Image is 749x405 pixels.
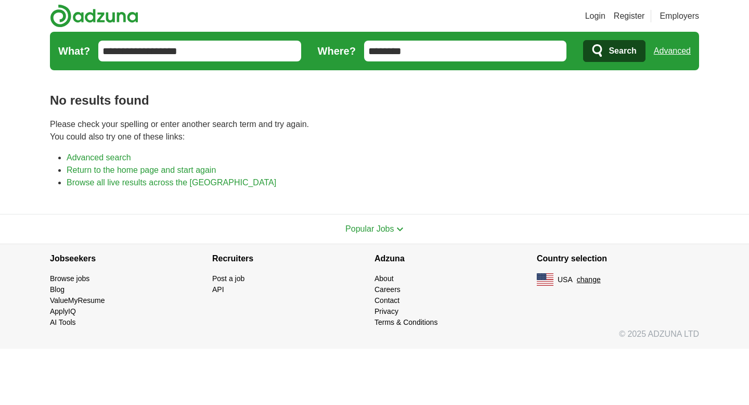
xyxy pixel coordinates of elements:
[42,328,707,349] div: © 2025 ADZUNA LTD
[654,41,691,61] a: Advanced
[212,285,224,294] a: API
[609,41,636,61] span: Search
[50,285,64,294] a: Blog
[585,10,605,22] a: Login
[58,43,90,59] label: What?
[212,274,244,283] a: Post a job
[50,91,699,110] h1: No results found
[374,285,401,294] a: Careers
[50,118,699,143] p: Please check your spelling or enter another search term and try again. You could also try one of ...
[374,307,398,315] a: Privacy
[537,273,553,286] img: US flag
[50,296,105,305] a: ValueMyResume
[558,274,573,285] span: USA
[50,4,138,28] img: Adzuna logo
[374,318,437,326] a: Terms & Conditions
[396,227,404,232] img: toggle icon
[374,274,394,283] a: About
[614,10,645,22] a: Register
[67,153,131,162] a: Advanced search
[50,274,89,283] a: Browse jobs
[50,318,76,326] a: AI Tools
[345,224,394,233] span: Popular Jobs
[660,10,699,22] a: Employers
[67,166,216,174] a: Return to the home page and start again
[583,40,645,62] button: Search
[318,43,356,59] label: Where?
[67,178,276,187] a: Browse all live results across the [GEOGRAPHIC_DATA]
[537,244,699,273] h4: Country selection
[50,307,76,315] a: ApplyIQ
[374,296,399,305] a: Contact
[577,274,601,285] button: change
